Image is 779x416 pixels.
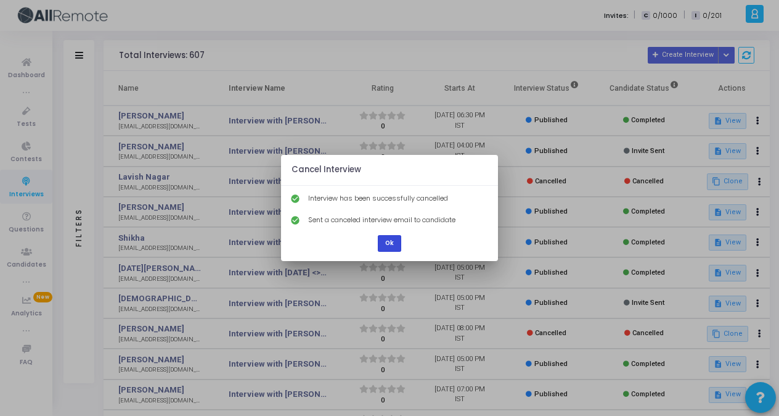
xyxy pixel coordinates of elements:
mat-icon: check_circle [290,215,300,225]
div: Sent a canceled interview email to candidate [308,215,455,225]
mat-icon: check_circle [290,194,300,204]
h5: Cancel Interview [292,165,361,175]
div: Interview has been successfully cancelled [308,193,448,204]
button: Ok [378,235,401,252]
